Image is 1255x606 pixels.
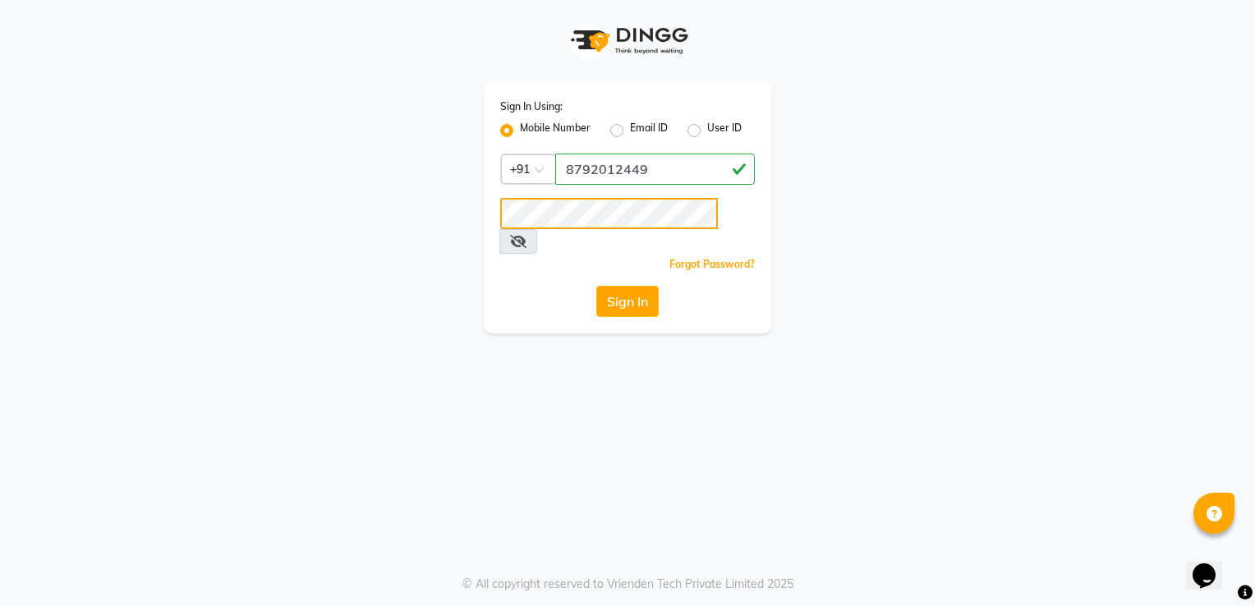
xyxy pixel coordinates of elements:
[596,286,659,317] button: Sign In
[1186,540,1239,590] iframe: chat widget
[500,198,718,229] input: Username
[630,121,668,140] label: Email ID
[562,16,693,65] img: logo1.svg
[555,154,755,185] input: Username
[707,121,742,140] label: User ID
[520,121,591,140] label: Mobile Number
[500,99,563,114] label: Sign In Using:
[669,258,755,270] a: Forgot Password?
